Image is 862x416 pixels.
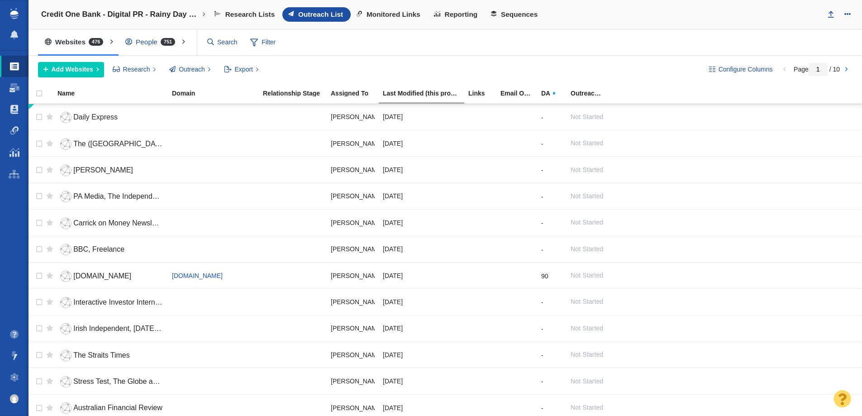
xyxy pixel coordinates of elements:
[541,345,543,359] div: -
[161,38,175,46] span: 751
[73,140,183,148] span: The ([GEOGRAPHIC_DATA]) Star
[383,160,460,179] div: [DATE]
[57,163,164,178] a: [PERSON_NAME]
[383,319,460,338] div: [DATE]
[541,186,543,201] div: -
[331,292,375,311] div: [PERSON_NAME]
[541,292,543,306] div: -
[57,268,164,284] a: [DOMAIN_NAME]
[331,90,382,96] div: Assigned To
[119,32,186,53] div: People
[541,319,543,333] div: -
[541,371,543,386] div: -
[179,65,205,74] span: Outreach
[501,10,538,19] span: Sequences
[331,186,375,206] div: [PERSON_NAME]
[73,272,131,280] span: [DOMAIN_NAME]
[235,65,253,74] span: Export
[52,65,93,74] span: Add Websites
[468,90,500,96] div: Links
[794,66,840,73] span: Page / 10
[73,245,124,253] span: BBC, Freelance
[331,371,375,391] div: [PERSON_NAME]
[383,90,467,96] div: Date the Contact information in this project was last edited
[172,90,262,98] a: Domain
[428,7,485,22] a: Reporting
[383,371,460,391] div: [DATE]
[57,374,164,390] a: Stress Test, The Globe and Mail
[164,62,216,77] button: Outreach
[719,65,773,74] span: Configure Columns
[73,378,176,385] span: Stress Test, The Globe and Mail
[172,90,262,96] div: Domain
[123,65,150,74] span: Research
[383,345,460,364] div: [DATE]
[57,348,164,363] a: The Straits Times
[57,136,164,152] a: The ([GEOGRAPHIC_DATA]) Star
[704,62,778,77] button: Configure Columns
[245,34,281,51] span: Filter
[331,134,375,153] div: [PERSON_NAME]
[331,319,375,338] div: [PERSON_NAME]
[445,10,478,19] span: Reporting
[541,134,543,148] div: -
[383,186,460,206] div: [DATE]
[331,345,375,364] div: [PERSON_NAME]
[57,400,164,416] a: Australian Financial Review
[263,90,330,96] div: Relationship Stage
[10,394,19,403] img: c9363fb76f5993e53bff3b340d5c230a
[204,34,242,50] input: Search
[383,90,467,98] a: Last Modified (this project)
[331,107,375,127] div: [PERSON_NAME]
[383,266,460,285] div: [DATE]
[282,7,351,22] a: Outreach List
[541,160,543,174] div: -
[331,160,375,179] div: [PERSON_NAME]
[383,213,460,232] div: [DATE]
[219,62,264,77] button: Export
[73,192,245,200] span: PA Media, The Independent ([GEOGRAPHIC_DATA])
[571,90,610,98] a: Outreach Status
[468,90,500,98] a: Links
[57,295,164,311] a: Interactive Investor International
[10,8,18,19] img: buzzstream_logo_iconsimple.png
[485,7,545,22] a: Sequences
[541,90,550,96] span: DA
[351,7,428,22] a: Monitored Links
[73,325,198,332] span: Irish Independent, [DATE] Independent
[331,266,375,285] div: [PERSON_NAME]
[57,242,164,258] a: BBC, Freelance
[298,10,343,19] span: Outreach List
[172,272,223,279] a: [DOMAIN_NAME]
[541,239,543,254] div: -
[73,219,272,227] span: Carrick on Money Newsletter, Stress Test, The Globe and Mail
[57,110,164,125] a: Daily Express
[500,90,540,98] a: Email Opens
[38,62,104,77] button: Add Websites
[541,398,543,412] div: -
[571,90,610,96] div: Outreach Status
[383,292,460,311] div: [DATE]
[73,351,129,359] span: The Straits Times
[57,90,171,98] a: Name
[73,404,162,411] span: Australian Financial Review
[541,213,543,227] div: -
[73,113,118,121] span: Daily Express
[57,90,171,96] div: Name
[57,215,164,231] a: Carrick on Money Newsletter, Stress Test, The Globe and Mail
[209,7,282,22] a: Research Lists
[500,90,540,96] div: Email Opens
[541,90,570,98] a: DA
[225,10,275,19] span: Research Lists
[331,90,382,98] a: Assigned To
[331,239,375,259] div: [PERSON_NAME]
[383,134,460,153] div: [DATE]
[367,10,420,19] span: Monitored Links
[73,298,176,306] span: Interactive Investor International
[41,10,200,19] h4: Credit One Bank - Digital PR - Rainy Day Fund
[541,107,543,122] div: -
[331,213,375,232] div: [PERSON_NAME]
[73,166,133,174] span: [PERSON_NAME]
[383,239,460,259] div: [DATE]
